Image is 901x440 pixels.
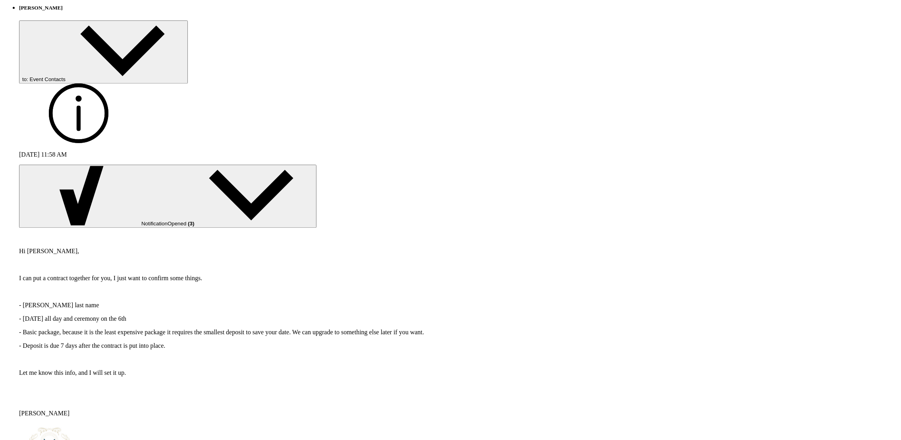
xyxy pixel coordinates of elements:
[19,151,67,158] span: [DATE] 11:58 AM
[19,5,898,11] h5: [PERSON_NAME]
[188,221,194,227] strong: ( 3 )
[19,315,898,322] p: - [DATE] all day and ceremony on the 6th
[19,369,898,376] p: Let me know this info, and I will set it up.
[19,410,898,417] p: [PERSON_NAME]
[19,20,188,83] button: to: Event Contacts
[19,302,898,309] p: - [PERSON_NAME] last name
[22,76,66,82] span: to: Event Contacts
[19,329,898,336] p: - Basic package, because it is the least expensive package it requires the smallest deposit to sa...
[19,248,898,255] p: Hi [PERSON_NAME],
[19,342,898,349] p: - Deposit is due 7 days after the contract is put into place.
[19,165,316,228] button: NotificationOpened (3)
[22,221,194,227] span: Opened
[141,221,168,227] span: Notification
[19,275,898,282] p: I can put a contract together for you, I just want to confirm some things.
